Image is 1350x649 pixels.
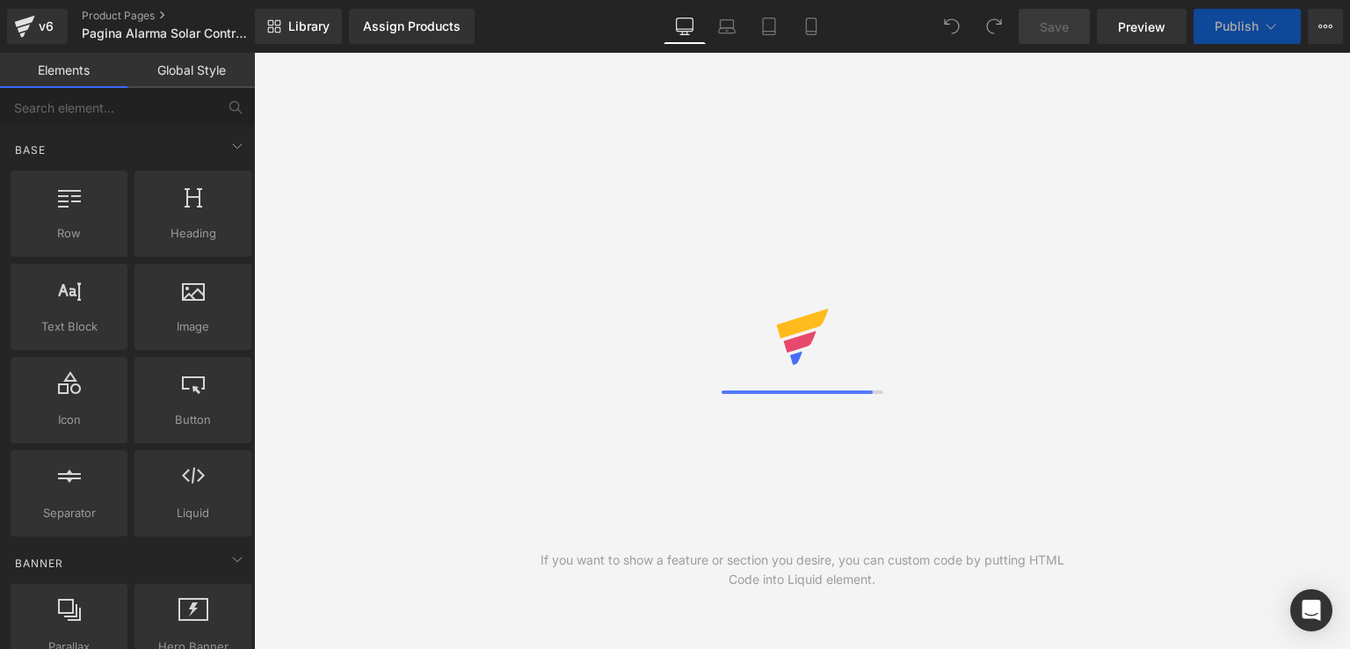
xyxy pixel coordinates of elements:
a: v6 [7,9,68,44]
span: Row [16,224,122,243]
span: Heading [140,224,246,243]
a: Laptop [706,9,748,44]
div: Assign Products [363,19,461,33]
span: Icon [16,411,122,429]
div: v6 [35,15,57,38]
a: Product Pages [82,9,284,23]
span: Library [288,18,330,34]
span: Publish [1215,19,1259,33]
span: Pagina Alarma Solar Control - [DATE] 14:18:34 [82,26,250,40]
span: Base [13,142,47,158]
a: Preview [1097,9,1187,44]
a: Tablet [748,9,790,44]
button: More [1308,9,1343,44]
span: Button [140,411,246,429]
button: Undo [934,9,969,44]
span: Text Block [16,317,122,336]
span: Preview [1118,18,1165,36]
span: Separator [16,504,122,522]
button: Redo [976,9,1012,44]
a: Mobile [790,9,832,44]
a: Desktop [664,9,706,44]
button: Publish [1194,9,1301,44]
a: New Library [255,9,342,44]
div: If you want to show a feature or section you desire, you can custom code by putting HTML Code int... [528,551,1077,589]
span: Liquid [140,504,246,522]
span: Banner [13,555,65,572]
a: Global Style [127,53,255,88]
span: Save [1040,18,1069,36]
div: Open Intercom Messenger [1290,589,1332,631]
span: Image [140,317,246,336]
